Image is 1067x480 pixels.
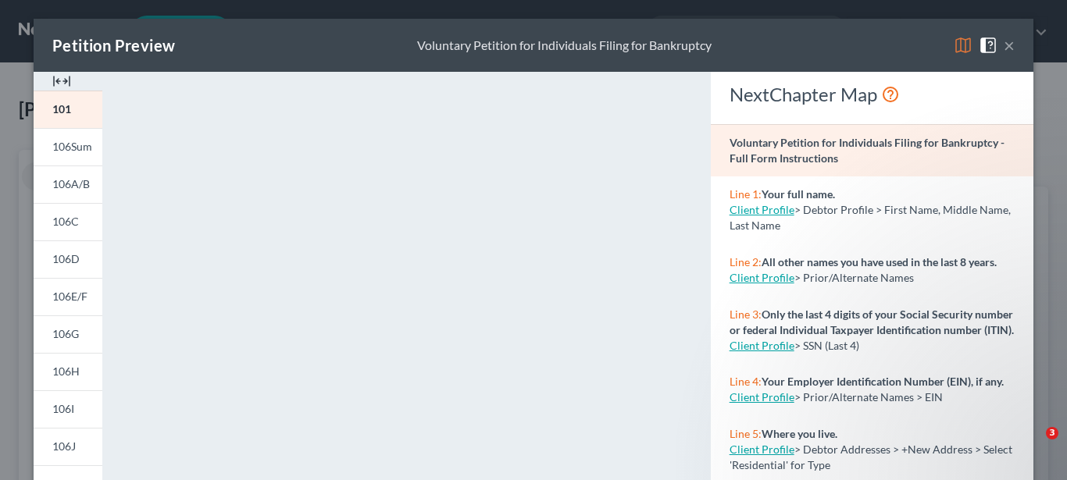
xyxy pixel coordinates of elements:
[34,91,102,128] a: 101
[52,327,79,340] span: 106G
[1004,36,1015,55] button: ×
[730,390,794,404] a: Client Profile
[34,390,102,428] a: 106I
[52,439,76,453] span: 106J
[52,364,80,378] span: 106H
[34,165,102,203] a: 106A/B
[34,428,102,465] a: 106J
[730,255,762,268] span: Line 2:
[762,427,837,440] strong: Where you live.
[34,315,102,353] a: 106G
[34,203,102,240] a: 106C
[34,128,102,165] a: 106Sum
[730,271,794,284] a: Client Profile
[34,240,102,278] a: 106D
[52,402,74,415] span: 106I
[730,203,794,216] a: Client Profile
[762,255,997,268] strong: All other names you have used in the last 8 years.
[52,140,92,153] span: 106Sum
[52,72,71,91] img: expand-e0f6d898513216a626fdd78e52531dac95497ffd26381d4c15ee2fc46db09dca.svg
[730,136,1005,165] strong: Voluntary Petition for Individuals Filing for Bankruptcy - Full Form Instructions
[1014,427,1051,464] iframe: Intercom live chat
[730,443,1012,471] span: > Debtor Addresses > +New Address > Select 'Residential' for Type
[730,443,794,456] a: Client Profile
[52,290,87,303] span: 106E/F
[34,353,102,390] a: 106H
[730,82,1015,107] div: NextChapter Map
[979,36,997,55] img: help-close-5ba153eb36485ed6c1ea00a893f15db1cb9b99d6cae46e1a8edb6c62d00a1a76.svg
[1046,427,1058,439] span: 3
[730,187,762,201] span: Line 1:
[52,102,71,116] span: 101
[730,203,1011,232] span: > Debtor Profile > First Name, Middle Name, Last Name
[762,375,1004,388] strong: Your Employer Identification Number (EIN), if any.
[730,375,762,388] span: Line 4:
[954,36,972,55] img: map-eea8200ae884c6f1103ae1953ef3d486a96c86aabb227e865a55264e3737af1f.svg
[52,215,79,228] span: 106C
[730,339,794,352] a: Client Profile
[730,427,762,440] span: Line 5:
[52,34,175,56] div: Petition Preview
[794,271,914,284] span: > Prior/Alternate Names
[730,308,1014,336] strong: Only the last 4 digits of your Social Security number or federal Individual Taxpayer Identificati...
[34,278,102,315] a: 106E/F
[52,252,80,265] span: 106D
[52,177,90,190] span: 106A/B
[762,187,835,201] strong: Your full name.
[417,37,712,55] div: Voluntary Petition for Individuals Filing for Bankruptcy
[730,308,762,321] span: Line 3:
